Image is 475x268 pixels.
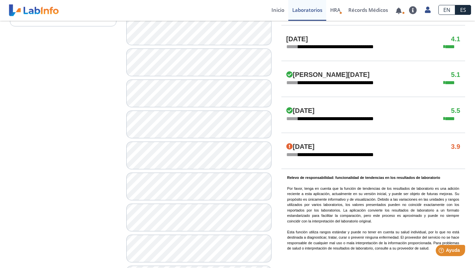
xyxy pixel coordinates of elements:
[451,35,460,43] h4: 4.1
[286,107,315,115] h4: [DATE]
[287,176,440,180] b: Relevo de responsabilidad: funcionalidad de tendencias en los resultados de laboratorio
[455,5,471,15] a: ES
[451,71,460,79] h4: 5.1
[286,143,315,151] h4: [DATE]
[451,107,460,115] h4: 5.5
[286,35,308,43] h4: [DATE]
[287,175,459,251] p: Por favor, tenga en cuenta que la función de tendencias de los resultados de laboratorio es una a...
[438,5,455,15] a: EN
[286,71,370,79] h4: [PERSON_NAME][DATE]
[416,242,468,261] iframe: Help widget launcher
[330,7,340,13] span: HRA
[451,143,460,151] h4: 3.9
